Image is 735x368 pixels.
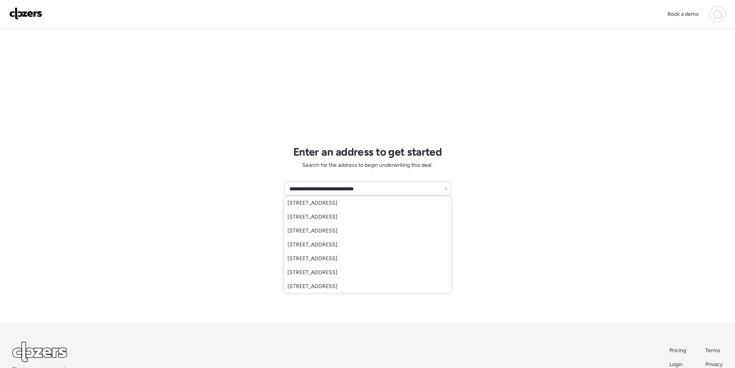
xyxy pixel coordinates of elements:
img: Logo [9,7,42,20]
span: Terms [705,347,720,354]
span: [STREET_ADDRESS] [287,241,338,249]
span: [STREET_ADDRESS] [287,213,338,221]
span: [STREET_ADDRESS] [287,199,338,207]
span: [STREET_ADDRESS] [287,255,338,263]
span: Privacy [705,361,723,368]
span: Pricing [669,347,686,354]
span: Search for the address to begin underwriting this deal. [302,161,433,169]
img: Logo Light [12,342,67,362]
span: Login [669,361,683,368]
span: [STREET_ADDRESS] [287,283,338,290]
h1: Enter an address to get started [293,145,442,158]
a: Terms [705,347,723,354]
a: Pricing [669,347,687,354]
span: [STREET_ADDRESS] [287,269,338,276]
span: [STREET_ADDRESS] [287,227,338,235]
span: Book a demo [667,11,699,17]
